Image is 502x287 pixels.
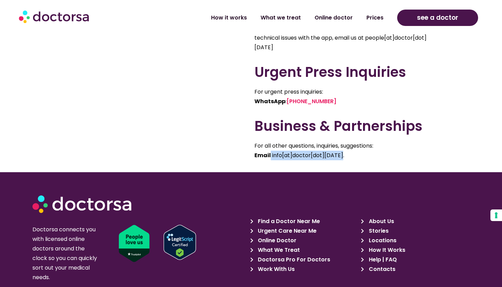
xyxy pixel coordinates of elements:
span: What We Treat [256,245,300,255]
a: see a doctor [397,10,478,26]
p: : [254,87,439,106]
a: Find a Doctor Near Me [250,217,357,226]
span: About Us [367,217,394,226]
h2: Business & Partnerships [254,118,439,134]
a: Prices [360,10,390,26]
span: info[at]doctor[dot][DATE]. [272,151,344,159]
a: Work With Us [250,264,357,274]
a: Stories [361,226,468,236]
a: About Us [361,217,468,226]
span: Stories [367,226,389,236]
span: Find a Doctor Near Me [256,217,320,226]
a: Online Doctor [250,236,357,245]
span: For all other questions, inquiries, suggestions: [254,142,373,150]
strong: WhatsApp [254,97,285,105]
a: Online doctor [308,10,360,26]
span: Doctorsa Pro For Doctors [256,255,330,264]
a: How it works [204,10,254,26]
span: Contacts [367,264,395,274]
nav: Menu [133,10,390,26]
a: How It Works [361,245,468,255]
span: Urgent Care Near Me [256,226,317,236]
img: Verify Approval for www.doctorsa.com [164,225,196,260]
a: What we treat [254,10,308,26]
span: see a doctor [417,12,458,23]
span: Locations [367,236,396,245]
h2: Urgent Press Inquiries [254,64,439,80]
a: Locations [361,236,468,245]
a: What We Treat [250,245,357,255]
span: Online Doctor [256,236,296,245]
a: Urgent Care Near Me [250,226,357,236]
a: Contacts [361,264,468,274]
a: Doctorsa Pro For Doctors [250,255,357,264]
span: How It Works [367,245,405,255]
strong: Email [254,151,271,159]
span: Help | FAQ [367,255,397,264]
a: [PHONE_NUMBER] [287,97,336,105]
button: Your consent preferences for tracking technologies [490,209,502,221]
span: Work With Us [256,264,295,274]
p: If you wish to join Doctorsa and download the app to see new patients. For questions about how to... [254,14,439,52]
p: Doctorsa connects you with licensed online doctors around the clock so you can quickly sort out y... [32,225,100,282]
span: For urgent press inquiries: [254,88,323,96]
a: Verify LegitScript Approval for www.doctorsa.com [164,225,255,260]
a: Help | FAQ [361,255,468,264]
